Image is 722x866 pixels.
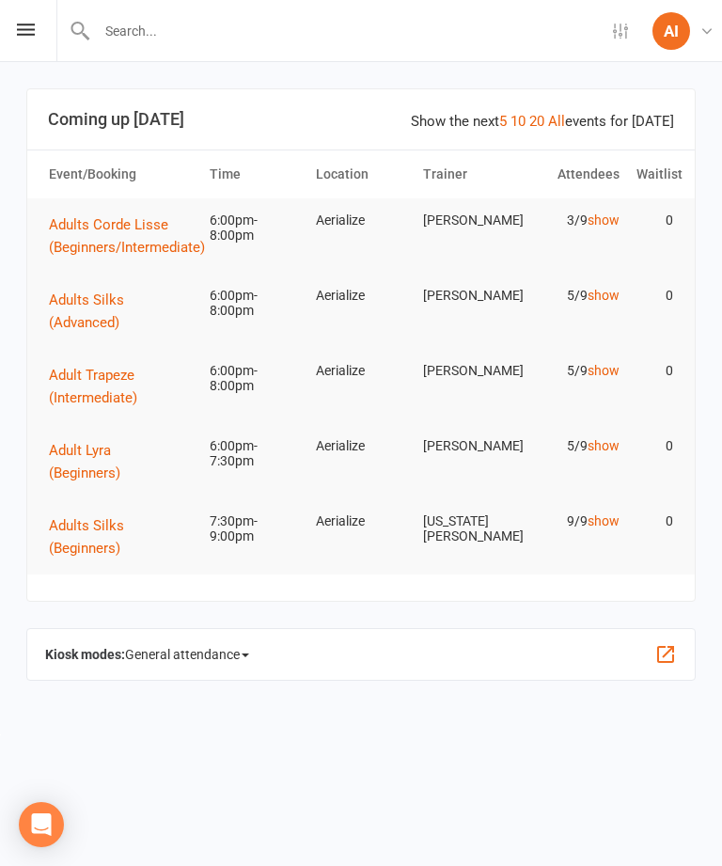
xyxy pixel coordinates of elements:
[588,363,620,378] a: show
[628,499,682,543] td: 0
[201,198,308,258] td: 6:00pm-8:00pm
[628,349,682,393] td: 0
[49,364,193,409] button: Adult Trapeze (Intermediate)
[521,198,628,243] td: 3/9
[588,438,620,453] a: show
[521,349,628,393] td: 5/9
[521,274,628,318] td: 5/9
[628,198,682,243] td: 0
[19,802,64,847] div: Open Intercom Messenger
[307,198,415,243] td: Aerialize
[45,647,125,662] strong: Kiosk modes:
[201,424,308,483] td: 6:00pm-7:30pm
[125,639,249,669] span: General attendance
[652,12,690,50] div: AI
[49,367,137,406] span: Adult Trapeze (Intermediate)
[415,150,522,198] th: Trainer
[510,113,526,130] a: 10
[201,349,308,408] td: 6:00pm-8:00pm
[548,113,565,130] a: All
[415,198,522,243] td: [PERSON_NAME]
[49,289,193,334] button: Adults Silks (Advanced)
[628,424,682,468] td: 0
[415,274,522,318] td: [PERSON_NAME]
[201,499,308,559] td: 7:30pm-9:00pm
[588,513,620,528] a: show
[49,216,205,256] span: Adults Corde Lisse (Beginners/Intermediate)
[49,439,193,484] button: Adult Lyra (Beginners)
[307,274,415,318] td: Aerialize
[521,424,628,468] td: 5/9
[307,499,415,543] td: Aerialize
[49,517,124,557] span: Adults Silks (Beginners)
[49,442,120,481] span: Adult Lyra (Beginners)
[49,213,218,259] button: Adults Corde Lisse (Beginners/Intermediate)
[628,150,682,198] th: Waitlist
[588,288,620,303] a: show
[415,424,522,468] td: [PERSON_NAME]
[201,150,308,198] th: Time
[415,499,522,559] td: [US_STATE][PERSON_NAME]
[49,514,193,559] button: Adults Silks (Beginners)
[529,113,544,130] a: 20
[588,213,620,228] a: show
[91,18,590,44] input: Search...
[307,349,415,393] td: Aerialize
[499,113,507,130] a: 5
[628,274,682,318] td: 0
[411,110,674,133] div: Show the next events for [DATE]
[49,291,124,331] span: Adults Silks (Advanced)
[415,349,522,393] td: [PERSON_NAME]
[201,274,308,333] td: 6:00pm-8:00pm
[307,424,415,468] td: Aerialize
[307,150,415,198] th: Location
[521,499,628,543] td: 9/9
[40,150,201,198] th: Event/Booking
[521,150,628,198] th: Attendees
[48,110,674,129] h3: Coming up [DATE]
